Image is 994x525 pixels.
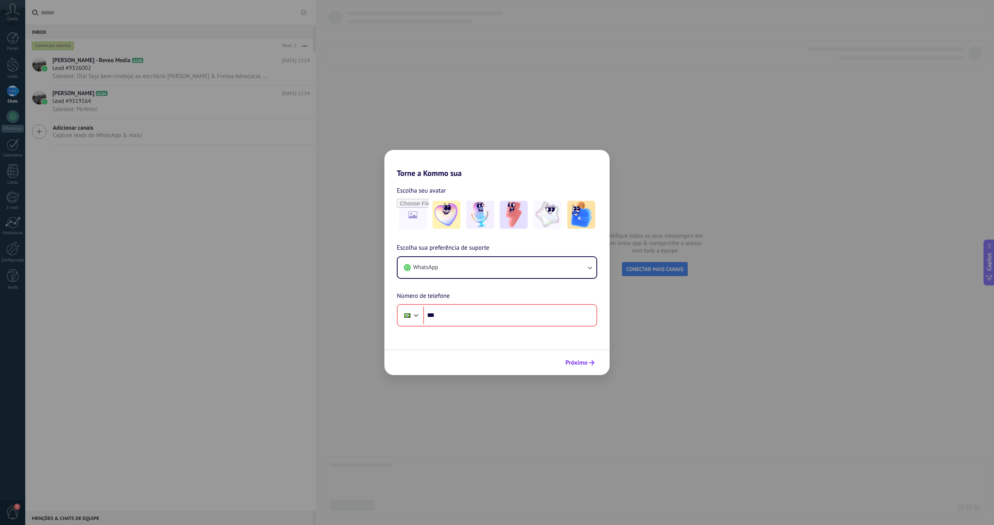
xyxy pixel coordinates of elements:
span: Número de telefone [397,291,450,301]
button: WhatsApp [398,257,596,278]
img: -4.jpeg [533,201,561,229]
h2: Torne a Kommo sua [384,150,610,178]
div: Brazil: + 55 [400,307,415,323]
span: WhatsApp [413,264,438,271]
span: Escolha seu avatar [397,186,446,196]
img: -3.jpeg [500,201,528,229]
img: -5.jpeg [567,201,595,229]
img: -2.jpeg [466,201,494,229]
button: Próximo [562,356,598,369]
span: Escolha sua preferência de suporte [397,243,489,253]
span: Próximo [565,360,587,365]
img: -1.jpeg [433,201,461,229]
